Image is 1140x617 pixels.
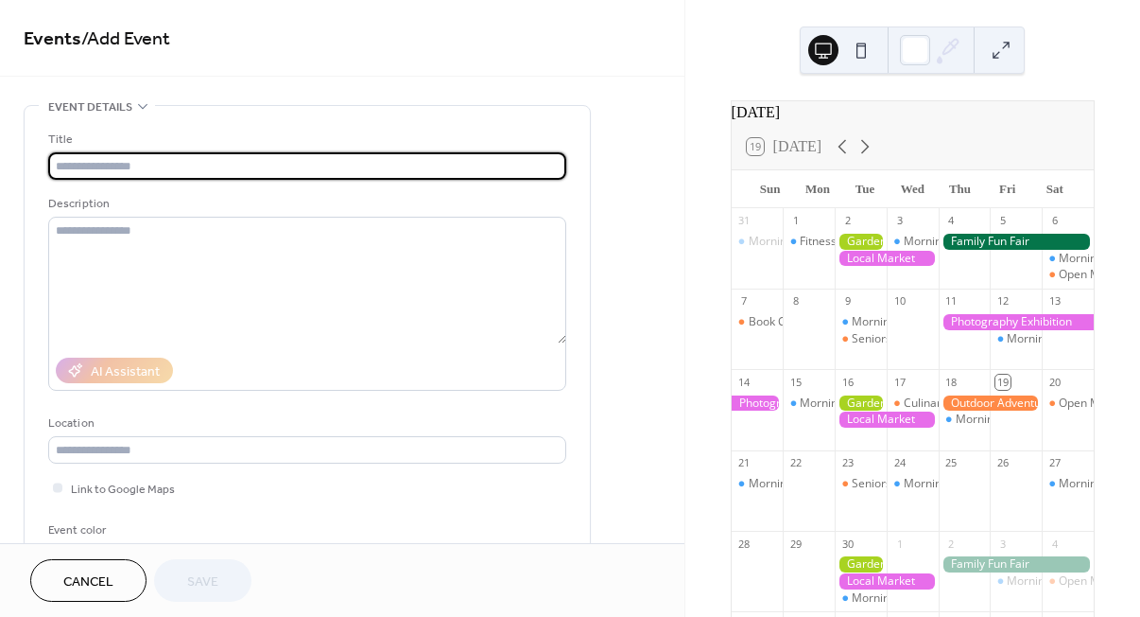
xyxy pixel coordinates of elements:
div: Morning Yoga Bliss [1042,476,1094,492]
div: 8 [788,294,803,308]
div: 12 [995,294,1010,308]
div: Culinary Cooking Class [904,396,1024,412]
div: 14 [737,375,751,389]
div: Title [48,130,562,150]
div: Morning Yoga Bliss [939,412,991,428]
div: Open Mic Night [1042,573,1094,590]
div: Local Market [835,573,939,590]
div: Fri [984,170,1031,208]
div: 28 [737,537,751,551]
div: Morning Yoga Bliss [1007,573,1108,590]
div: Local Market [835,251,939,267]
div: Fitness Bootcamp [783,234,835,250]
div: Event color [48,520,190,540]
div: 1 [892,537,907,551]
div: Photography Exhibition [939,314,1094,330]
div: Open Mic Night [1042,267,1094,283]
div: Morning Yoga Bliss [749,476,850,492]
div: 27 [1047,456,1062,470]
a: Events [24,21,81,58]
div: 19 [995,375,1010,389]
div: Thu [936,170,983,208]
div: Morning Yoga Bliss [1042,251,1094,267]
div: Seniors' Social Tea [852,476,951,492]
div: [DATE] [732,101,1094,124]
div: 31 [737,214,751,228]
div: 11 [944,294,959,308]
div: Mon [794,170,841,208]
div: Morning Yoga Bliss [835,591,887,607]
div: Open Mic Night [1059,396,1140,412]
button: Cancel [30,559,147,602]
div: Morning Yoga Bliss [852,314,953,330]
div: 2 [840,214,855,228]
div: 30 [840,537,855,551]
div: 29 [788,537,803,551]
div: 17 [892,375,907,389]
div: Location [48,414,562,433]
span: Event details [48,97,132,117]
div: Sat [1031,170,1079,208]
div: Description [48,194,562,214]
div: Morning Yoga Bliss [783,396,835,412]
div: 25 [944,456,959,470]
div: Morning Yoga Bliss [990,573,1042,590]
div: Local Market [835,412,939,428]
div: Morning Yoga Bliss [904,476,1005,492]
div: Morning Yoga Bliss [887,234,939,250]
div: 6 [1047,214,1062,228]
div: 3 [995,537,1010,551]
div: 1 [788,214,803,228]
div: 10 [892,294,907,308]
div: Culinary Cooking Class [887,396,939,412]
div: 16 [840,375,855,389]
div: 20 [1047,375,1062,389]
div: Morning Yoga Bliss [990,331,1042,347]
div: Wed [889,170,936,208]
div: Outdoor Adventure Day [939,396,1043,412]
div: 5 [995,214,1010,228]
div: 18 [944,375,959,389]
div: Gardening Workshop [835,556,887,573]
div: Family Fun Fair [939,234,1094,250]
div: 4 [944,214,959,228]
div: Open Mic Night [1042,396,1094,412]
div: Tue [841,170,889,208]
div: 9 [840,294,855,308]
div: Gardening Workshop [835,234,887,250]
div: Morning Yoga Bliss [887,476,939,492]
div: Morning Yoga Bliss [1007,331,1108,347]
div: Morning Yoga Bliss [904,234,1005,250]
div: 3 [892,214,907,228]
div: Book Club Gathering [749,314,857,330]
div: Open Mic Night [1059,267,1140,283]
div: 7 [737,294,751,308]
div: Morning Yoga Bliss [749,234,850,250]
div: Morning Yoga Bliss [732,234,784,250]
span: / Add Event [81,21,170,58]
div: 4 [1047,537,1062,551]
div: Morning Yoga Bliss [732,476,784,492]
div: Gardening Workshop [835,396,887,412]
div: Morning Yoga Bliss [835,314,887,330]
div: Morning Yoga Bliss [852,591,953,607]
div: 13 [1047,294,1062,308]
div: Family Fun Fair [939,556,1094,573]
div: Morning Yoga Bliss [956,412,1057,428]
div: 26 [995,456,1010,470]
div: 21 [737,456,751,470]
div: Seniors' Social Tea [835,476,887,492]
div: 2 [944,537,959,551]
div: Morning Yoga Bliss [800,396,901,412]
div: Sun [747,170,794,208]
div: Book Club Gathering [732,314,784,330]
div: Open Mic Night [1059,573,1140,590]
div: 15 [788,375,803,389]
span: Link to Google Maps [71,480,175,500]
div: Seniors' Social Tea [835,331,887,347]
div: 23 [840,456,855,470]
span: Cancel [63,573,113,592]
div: 22 [788,456,803,470]
div: Photography Exhibition [732,396,784,412]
